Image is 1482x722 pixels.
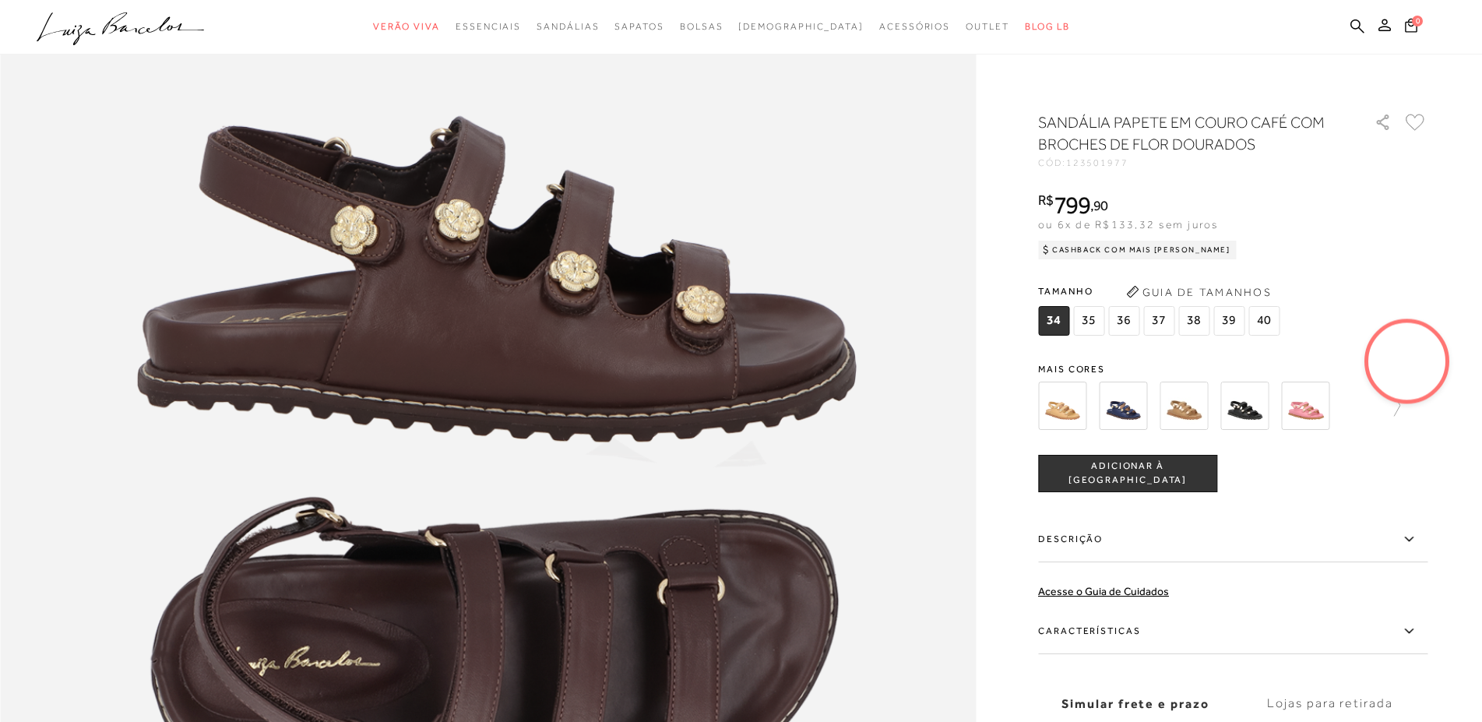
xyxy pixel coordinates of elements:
[1038,517,1427,562] label: Descrição
[1090,199,1108,213] i: ,
[1038,193,1054,207] i: R$
[738,21,864,32] span: [DEMOGRAPHIC_DATA]
[1038,609,1427,654] label: Características
[1093,197,1108,213] span: 90
[1143,306,1174,336] span: 37
[456,12,521,41] a: noSubCategoriesText
[1038,365,1427,374] span: Mais cores
[537,12,599,41] a: noSubCategoriesText
[1039,460,1216,487] span: ADICIONAR À [GEOGRAPHIC_DATA]
[1220,382,1269,430] img: PAPETE TRATORADA EM COURO PRETO COM REBITES FLORAIS
[614,12,664,41] a: noSubCategoriesText
[879,12,950,41] a: noSubCategoriesText
[1038,455,1217,492] button: ADICIONAR À [GEOGRAPHIC_DATA]
[680,12,723,41] a: noSubCategoriesText
[1160,382,1208,430] img: PAPETE TRATORADA EM COURO BEGE ARGILA COM REBITES FLORAIS
[1073,306,1104,336] span: 35
[1038,585,1169,597] a: Acesse o Guia de Cuidados
[537,21,599,32] span: Sandálias
[1108,306,1139,336] span: 36
[680,21,723,32] span: Bolsas
[966,21,1009,32] span: Outlet
[1412,16,1423,26] span: 0
[1038,241,1237,259] div: Cashback com Mais [PERSON_NAME]
[1066,157,1128,168] span: 123501977
[373,12,440,41] a: noSubCategoriesText
[1178,306,1209,336] span: 38
[1400,17,1422,38] button: 0
[1248,306,1280,336] span: 40
[1038,382,1086,430] img: PAPETE EM COURO AREIA COM APLICAÇÕES DOURADAS
[1281,382,1329,430] img: PAPETE TRATORADA EM COURO ROSA CEREJEIRA COM REBITES FLORAIS
[1038,218,1218,231] span: ou 6x de R$133,32 sem juros
[1038,280,1283,303] span: Tamanho
[1121,280,1276,305] button: Guia de Tamanhos
[1038,158,1350,167] div: CÓD:
[1038,111,1330,155] h1: SANDÁLIA PAPETE EM COURO CAFÉ COM BROCHES DE FLOR DOURADOS
[1213,306,1244,336] span: 39
[456,21,521,32] span: Essenciais
[879,21,950,32] span: Acessórios
[1099,382,1147,430] img: PAPETE EM COURO AZUL NAVAL COM APLICAÇÕES DOURADAS
[1025,12,1070,41] a: BLOG LB
[1025,21,1070,32] span: BLOG LB
[1054,191,1090,219] span: 799
[373,21,440,32] span: Verão Viva
[966,12,1009,41] a: noSubCategoriesText
[738,12,864,41] a: noSubCategoriesText
[614,21,664,32] span: Sapatos
[1038,306,1069,336] span: 34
